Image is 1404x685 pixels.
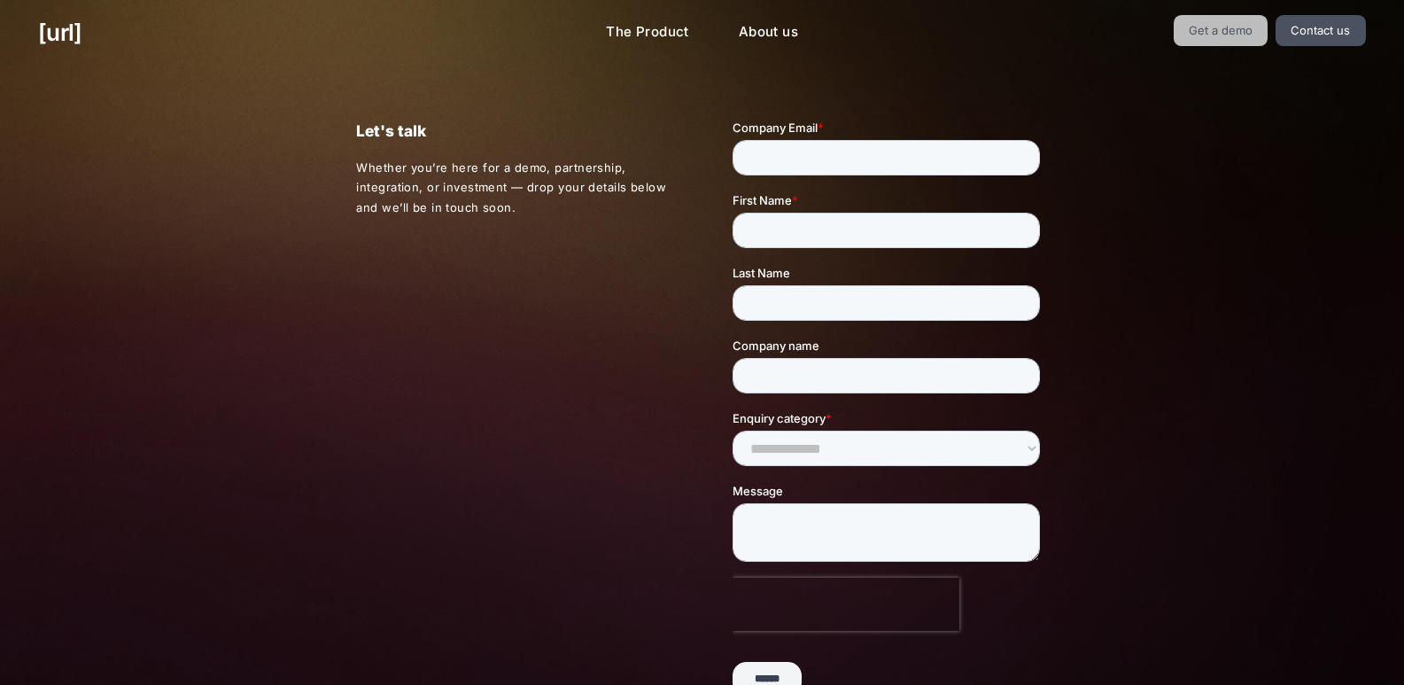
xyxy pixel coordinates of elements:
[1276,15,1366,46] a: Contact us
[592,15,703,50] a: The Product
[356,119,671,144] p: Let's talk
[1174,15,1268,46] a: Get a demo
[38,15,81,50] a: [URL]
[356,158,671,218] p: Whether you’re here for a demo, partnership, integration, or investment — drop your details below...
[725,15,812,50] a: About us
